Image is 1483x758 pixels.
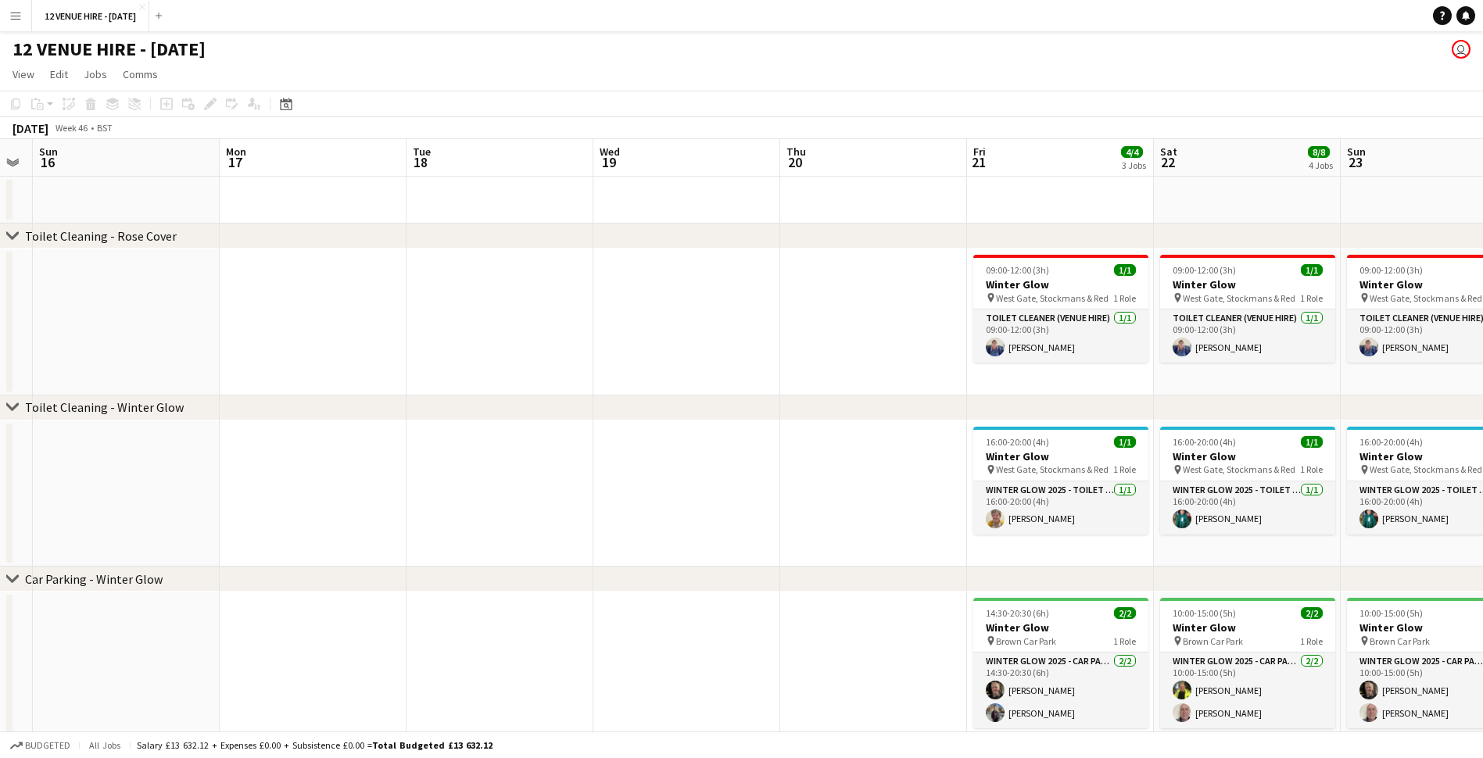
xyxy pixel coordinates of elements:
[13,120,48,136] div: [DATE]
[123,67,158,81] span: Comms
[77,64,113,84] a: Jobs
[25,740,70,751] span: Budgeted
[1452,40,1470,59] app-user-avatar: Stewart Comely
[32,1,149,31] button: 12 VENUE HIRE - [DATE]
[6,64,41,84] a: View
[137,739,493,751] div: Salary £13 632.12 + Expenses £0.00 + Subsistence £0.00 =
[44,64,74,84] a: Edit
[25,571,163,587] div: Car Parking - Winter Glow
[8,737,73,754] button: Budgeted
[13,38,206,61] h1: 12 VENUE HIRE - [DATE]
[52,122,91,134] span: Week 46
[25,399,184,415] div: Toilet Cleaning - Winter Glow
[86,739,124,751] span: All jobs
[25,228,177,244] div: Toilet Cleaning - Rose Cover
[84,67,107,81] span: Jobs
[97,122,113,134] div: BST
[13,67,34,81] span: View
[50,67,68,81] span: Edit
[372,739,493,751] span: Total Budgeted £13 632.12
[116,64,164,84] a: Comms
